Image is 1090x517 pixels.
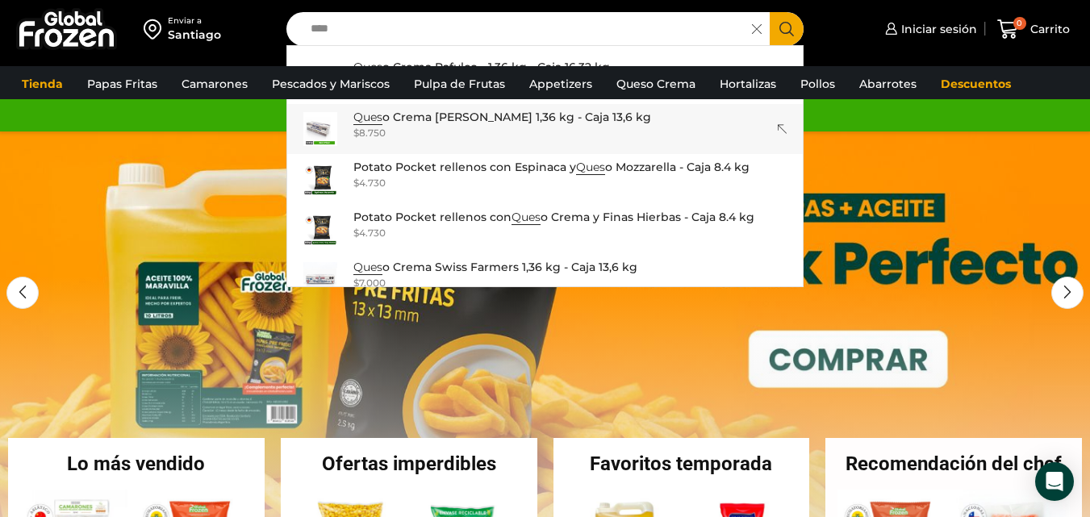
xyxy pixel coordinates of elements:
[576,160,605,175] strong: Ques
[353,277,359,289] span: $
[770,12,804,46] button: Search button
[406,69,513,99] a: Pulpa de Frutas
[353,177,359,189] span: $
[712,69,784,99] a: Hortalizas
[353,258,637,276] p: o Crema Swiss Farmers 1,36 kg - Caja 13,6 kg
[287,154,803,204] a: Potato Pocket rellenos con Espinaca yQueso Mozzarella - Caja 8.4 kg $4.730
[881,13,977,45] a: Iniciar sesión
[851,69,925,99] a: Abarrotes
[353,158,750,176] p: Potato Pocket rellenos con Espinaca y o Mozzarella - Caja 8.4 kg
[353,177,386,189] bdi: 4.730
[1013,17,1026,30] span: 0
[353,227,359,239] span: $
[608,69,704,99] a: Queso Crema
[264,69,398,99] a: Pescados y Mariscos
[553,454,810,473] h2: Favoritos temporada
[1035,462,1074,501] div: Open Intercom Messenger
[287,254,803,304] a: Queso Crema Swiss Farmers 1,36 kg - Caja 13,6 kg $7.000
[897,21,977,37] span: Iniciar sesión
[521,69,600,99] a: Appetizers
[281,454,537,473] h2: Ofertas imperdibles
[353,108,651,126] p: o Crema [PERSON_NAME] 1,36 kg - Caja 13,6 kg
[512,210,541,225] strong: Ques
[287,204,803,254] a: Potato Pocket rellenos conQueso Crema y Finas Hierbas - Caja 8.4 kg $4.730
[353,58,610,76] p: o Crema Rafulco - 1,36 kg - Caja 16,32 kg
[168,27,221,43] div: Santiago
[933,69,1019,99] a: Descuentos
[353,277,386,289] bdi: 7.000
[8,454,265,473] h2: Lo más vendido
[825,454,1082,473] h2: Recomendación del chef
[1051,277,1084,309] div: Next slide
[14,69,71,99] a: Tienda
[353,208,754,226] p: Potato Pocket rellenos con o Crema y Finas Hierbas - Caja 8.4 kg
[353,60,382,75] strong: Ques
[353,227,386,239] bdi: 4.730
[287,54,803,104] a: Queso Crema Rafulco - 1,36 kg - Caja 16,32 kg $5.770
[792,69,843,99] a: Pollos
[993,10,1074,48] a: 0 Carrito
[79,69,165,99] a: Papas Fritas
[6,277,39,309] div: Previous slide
[353,127,386,139] bdi: 8.750
[353,110,382,125] strong: Ques
[353,127,359,139] span: $
[168,15,221,27] div: Enviar a
[1026,21,1070,37] span: Carrito
[144,15,168,43] img: address-field-icon.svg
[173,69,256,99] a: Camarones
[287,104,803,154] a: Queso Crema [PERSON_NAME] 1,36 kg - Caja 13,6 kg $8.750
[353,260,382,275] strong: Ques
